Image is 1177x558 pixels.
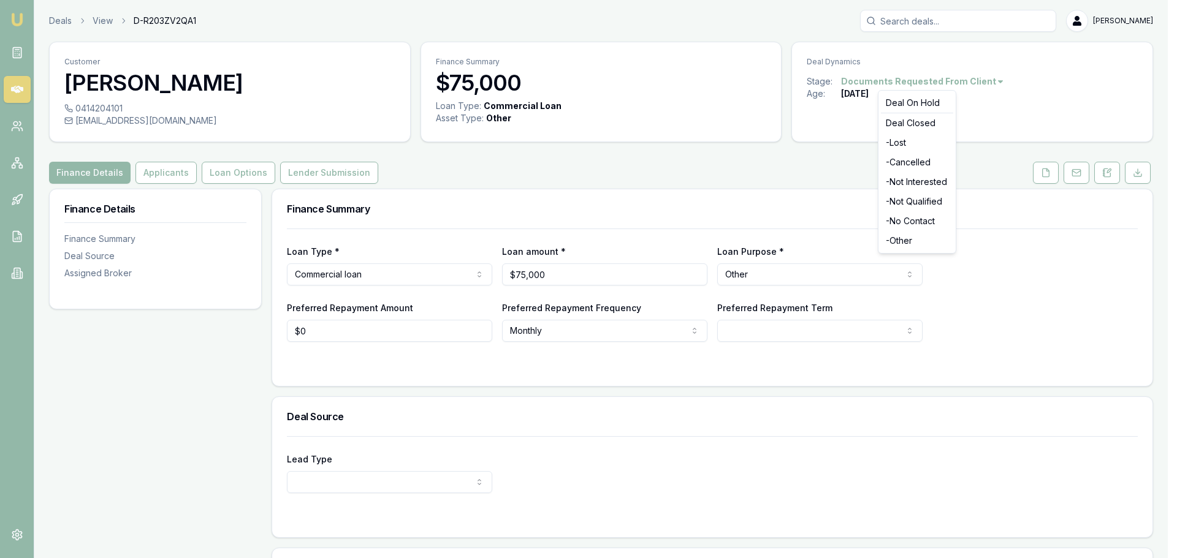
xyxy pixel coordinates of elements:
[881,211,953,231] div: - No Contact
[881,93,953,113] div: Deal On Hold
[881,133,953,153] div: - Lost
[878,90,956,254] div: Documents Requested From Client
[881,113,953,133] div: Deal Closed
[881,231,953,251] div: - Other
[881,172,953,192] div: - Not Interested
[881,192,953,211] div: - Not Qualified
[881,153,953,172] div: - Cancelled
